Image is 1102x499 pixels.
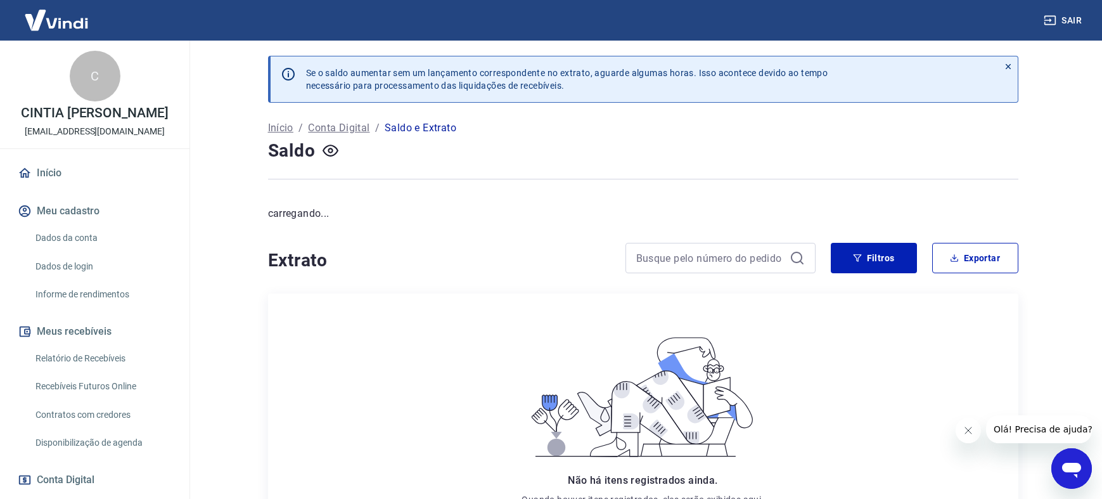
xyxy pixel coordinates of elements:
img: Vindi [15,1,98,39]
span: Não há itens registrados ainda. [568,474,717,486]
a: Relatório de Recebíveis [30,346,174,372]
span: Olá! Precisa de ajuda? [8,9,106,19]
p: carregando... [268,206,1018,221]
a: Início [15,159,174,187]
button: Exportar [932,243,1018,273]
iframe: Mensagem da empresa [986,415,1092,443]
input: Busque pelo número do pedido [636,249,785,268]
p: CINTIA [PERSON_NAME] [21,107,169,120]
p: Se o saldo aumentar sem um lançamento correspondente no extrato, aguarde algumas horas. Isso acon... [306,67,828,92]
button: Meus recebíveis [15,318,174,346]
a: Recebíveis Futuros Online [30,373,174,399]
p: / [375,120,380,136]
a: Informe de rendimentos [30,282,174,308]
button: Meu cadastro [15,197,174,225]
a: Dados de login [30,254,174,280]
h4: Extrato [268,248,610,273]
a: Dados da conta [30,225,174,251]
p: Saldo e Extrato [385,120,456,136]
div: C [70,51,120,101]
a: Conta Digital [308,120,369,136]
p: / [298,120,303,136]
button: Filtros [831,243,917,273]
p: [EMAIL_ADDRESS][DOMAIN_NAME] [25,125,165,138]
button: Sair [1041,9,1087,32]
button: Conta Digital [15,466,174,494]
iframe: Botão para abrir a janela de mensagens [1051,448,1092,489]
a: Disponibilização de agenda [30,430,174,456]
a: Início [268,120,293,136]
a: Contratos com credores [30,402,174,428]
iframe: Fechar mensagem [956,418,981,443]
h4: Saldo [268,138,316,164]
